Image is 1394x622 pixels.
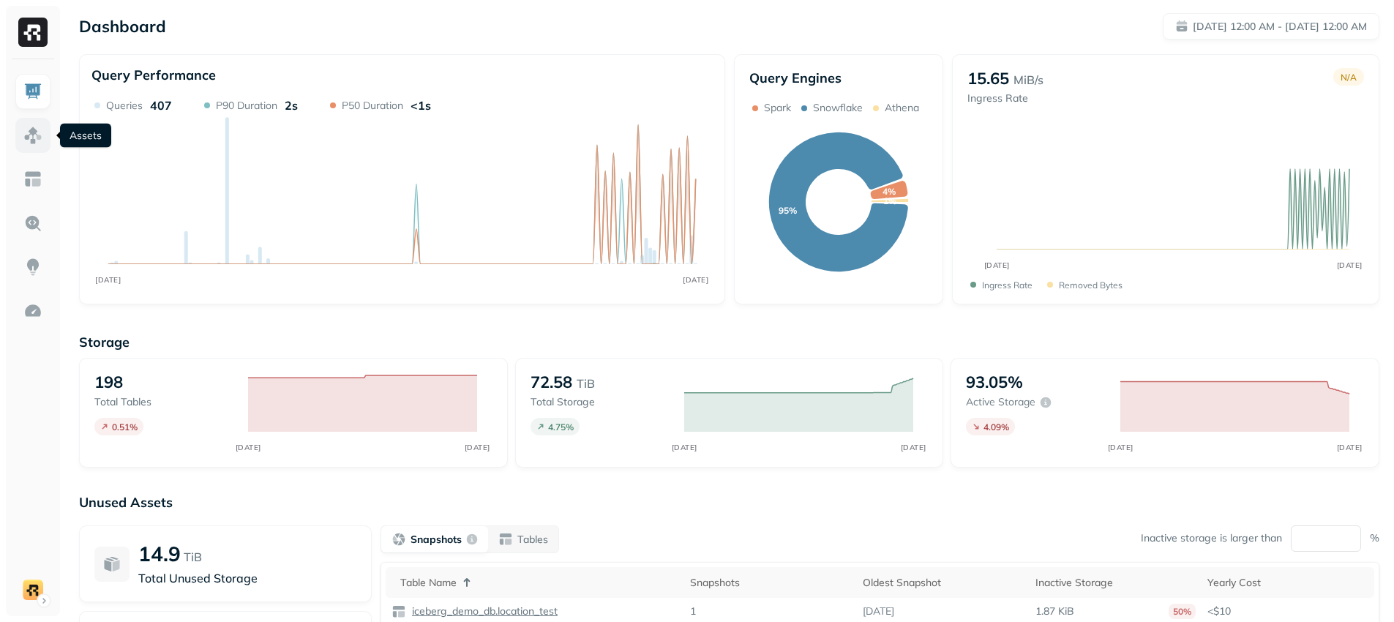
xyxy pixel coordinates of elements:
[79,16,166,37] p: Dashboard
[391,604,406,619] img: table
[548,421,574,432] p: 4.75 %
[764,101,791,115] p: Spark
[1207,576,1368,590] div: Yearly Cost
[23,214,42,233] img: Query Explorer
[966,395,1035,409] p: Active storage
[150,98,172,113] p: 407
[1370,531,1379,545] p: %
[683,275,708,284] tspan: [DATE]
[465,443,490,452] tspan: [DATE]
[690,604,696,618] p: 1
[1341,72,1357,83] p: N/A
[95,275,121,284] tspan: [DATE]
[779,205,797,216] text: 95%
[517,533,548,547] p: Tables
[138,569,356,587] p: Total Unused Storage
[23,301,42,321] img: Optimization
[138,541,181,566] p: 14.9
[967,91,1043,105] p: Ingress Rate
[813,101,863,115] p: Snowflake
[983,261,1009,270] tspan: [DATE]
[1169,604,1196,619] p: 50%
[23,82,42,101] img: Dashboard
[91,67,216,83] p: Query Performance
[23,580,43,600] img: demo
[285,98,298,113] p: 2s
[1193,20,1367,34] p: [DATE] 12:00 AM - [DATE] 12:00 AM
[1141,531,1282,545] p: Inactive storage is larger than
[409,604,558,618] p: iceberg_demo_db.location_test
[966,372,1023,392] p: 93.05%
[1035,576,1113,590] p: Inactive Storage
[671,443,697,452] tspan: [DATE]
[342,99,403,113] p: P50 Duration
[411,533,462,547] p: Snapshots
[1059,280,1123,291] p: Removed bytes
[1163,13,1379,40] button: [DATE] 12:00 AM - [DATE] 12:00 AM
[400,574,678,591] div: Table Name
[882,186,895,197] text: 4%
[577,375,595,392] p: TiB
[883,195,896,206] text: 1%
[184,548,202,566] p: TiB
[982,280,1033,291] p: Ingress Rate
[1035,604,1074,618] p: 1.87 KiB
[106,99,143,113] p: Queries
[94,372,123,392] p: 198
[60,124,111,148] div: Assets
[1336,261,1362,270] tspan: [DATE]
[900,443,926,452] tspan: [DATE]
[1107,443,1133,452] tspan: [DATE]
[112,421,138,432] p: 0.51 %
[23,170,42,189] img: Asset Explorer
[863,604,894,618] p: [DATE]
[411,98,431,113] p: <1s
[94,395,233,409] p: Total tables
[1207,604,1368,618] p: <$10
[531,395,670,409] p: Total storage
[983,421,1009,432] p: 4.09 %
[23,258,42,277] img: Insights
[23,126,42,145] img: Assets
[967,68,1009,89] p: 15.65
[18,18,48,47] img: Ryft
[1013,71,1043,89] p: MiB/s
[749,70,928,86] p: Query Engines
[885,101,919,115] p: Athena
[79,494,1379,511] p: Unused Assets
[216,99,277,113] p: P90 Duration
[531,372,572,392] p: 72.58
[406,604,558,618] a: iceberg_demo_db.location_test
[79,334,1379,351] p: Storage
[1336,443,1362,452] tspan: [DATE]
[236,443,261,452] tspan: [DATE]
[863,576,1024,590] div: Oldest Snapshot
[690,576,851,590] div: Snapshots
